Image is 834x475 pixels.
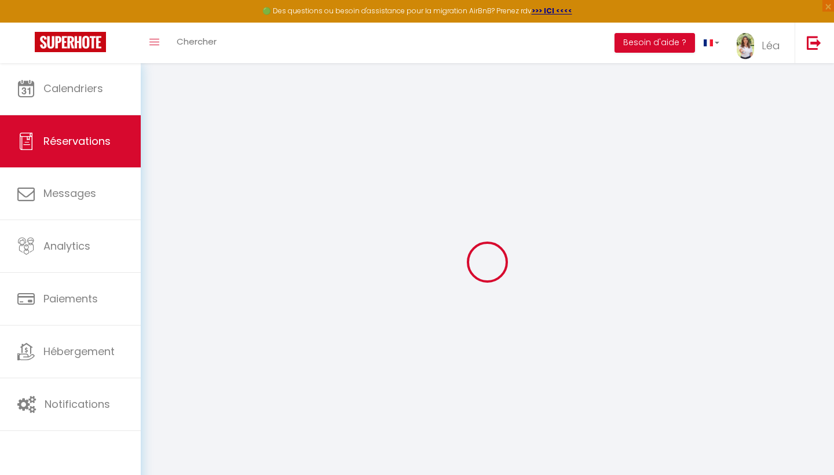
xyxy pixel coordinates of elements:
img: ... [737,33,754,59]
span: Calendriers [43,81,103,96]
img: Super Booking [35,32,106,52]
span: Réservations [43,134,111,148]
span: Analytics [43,239,90,253]
span: Messages [43,186,96,200]
span: Paiements [43,291,98,306]
span: Notifications [45,397,110,411]
span: Léa [762,38,780,53]
a: >>> ICI <<<< [532,6,572,16]
a: ... Léa [728,23,795,63]
img: logout [807,35,821,50]
span: Hébergement [43,344,115,359]
a: Chercher [168,23,225,63]
span: Chercher [177,35,217,47]
button: Besoin d'aide ? [614,33,695,53]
